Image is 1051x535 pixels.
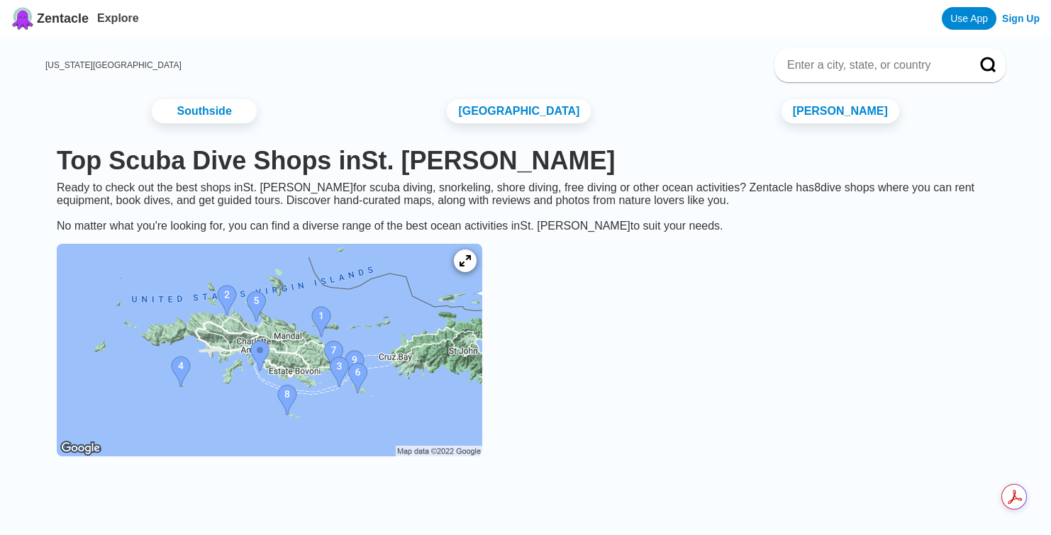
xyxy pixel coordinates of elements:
[11,7,34,30] img: Zentacle logo
[45,60,182,70] a: [US_STATE][GEOGRAPHIC_DATA]
[786,58,960,72] input: Enter a city, state, or country
[942,7,996,30] a: Use App
[57,146,994,176] h1: Top Scuba Dive Shops in St. [PERSON_NAME]
[11,7,89,30] a: Zentacle logoZentacle
[45,232,494,471] a: St. Thomas dive site map
[37,11,89,26] span: Zentacle
[1002,13,1040,24] a: Sign Up
[45,181,1006,232] div: Ready to check out the best shops in St. [PERSON_NAME] for scuba diving, snorkeling, shore diving...
[152,99,257,123] a: Southside
[447,99,591,123] a: [GEOGRAPHIC_DATA]
[782,99,899,123] a: [PERSON_NAME]
[57,244,482,456] img: St. Thomas dive site map
[97,12,139,24] a: Explore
